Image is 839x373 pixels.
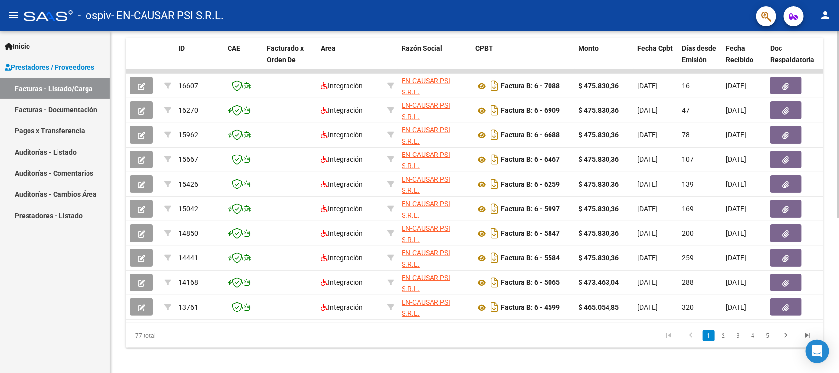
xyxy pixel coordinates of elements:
[726,106,746,114] span: [DATE]
[402,174,467,194] div: 30714152234
[402,249,450,268] span: EN-CAUSAR PSI S.R.L.
[321,106,363,114] span: Integración
[579,44,599,52] span: Monto
[718,330,729,341] a: 2
[726,279,746,286] span: [DATE]
[637,303,658,311] span: [DATE]
[321,279,363,286] span: Integración
[579,155,619,163] strong: $ 475.830,36
[766,38,825,81] datatable-header-cell: Doc Respaldatoria
[660,330,678,341] a: go to first page
[178,303,198,311] span: 13761
[575,38,634,81] datatable-header-cell: Monto
[321,44,336,52] span: Area
[488,299,501,315] i: Descargar documento
[178,131,198,139] span: 15962
[682,303,694,311] span: 320
[726,131,746,139] span: [DATE]
[488,127,501,143] i: Descargar documento
[402,77,450,96] span: EN-CAUSAR PSI S.R.L.
[111,5,224,27] span: - EN-CAUSAR PSI S.R.L.
[501,82,560,90] strong: Factura B: 6 - 7088
[402,149,467,170] div: 30714152234
[682,279,694,286] span: 288
[637,131,658,139] span: [DATE]
[579,254,619,262] strong: $ 475.830,36
[722,38,766,81] datatable-header-cell: Fecha Recibido
[402,175,450,194] span: EN-CAUSAR PSI S.R.L.
[682,180,694,188] span: 139
[488,176,501,192] i: Descargar documento
[402,101,450,121] span: EN-CAUSAR PSI S.R.L.
[267,44,304,63] span: Facturado x Orden De
[402,124,467,145] div: 30714152234
[224,38,263,81] datatable-header-cell: CAE
[637,106,658,114] span: [DATE]
[8,9,20,21] mat-icon: menu
[726,303,746,311] span: [DATE]
[321,82,363,90] span: Integración
[637,279,658,286] span: [DATE]
[402,198,467,219] div: 30714152234
[402,248,467,268] div: 30714152234
[579,180,619,188] strong: $ 475.830,36
[321,254,363,262] span: Integración
[402,75,467,96] div: 30714152234
[402,126,450,145] span: EN-CAUSAR PSI S.R.L.
[5,41,30,52] span: Inicio
[726,205,746,213] span: [DATE]
[398,38,471,81] datatable-header-cell: Razón Social
[402,298,450,317] span: EN-CAUSAR PSI S.R.L.
[682,44,716,63] span: Días desde Emisión
[501,131,560,139] strong: Factura B: 6 - 6688
[731,327,746,344] li: page 3
[178,254,198,262] span: 14441
[321,205,363,213] span: Integración
[488,225,501,241] i: Descargar documento
[579,303,619,311] strong: $ 465.054,85
[726,254,746,262] span: [DATE]
[174,38,224,81] datatable-header-cell: ID
[178,229,198,237] span: 14850
[637,205,658,213] span: [DATE]
[716,327,731,344] li: page 2
[501,304,560,311] strong: Factura B: 6 - 4599
[682,205,694,213] span: 169
[637,155,658,163] span: [DATE]
[682,229,694,237] span: 200
[762,330,774,341] a: 5
[178,44,185,52] span: ID
[178,106,198,114] span: 16270
[678,38,722,81] datatable-header-cell: Días desde Emisión
[579,82,619,90] strong: $ 475.830,36
[402,297,467,317] div: 30714152234
[732,330,744,341] a: 3
[321,180,363,188] span: Integración
[501,254,560,262] strong: Factura B: 6 - 5584
[703,330,715,341] a: 1
[770,44,814,63] span: Doc Respaldatoria
[402,272,467,293] div: 30714152234
[579,205,619,213] strong: $ 475.830,36
[178,180,198,188] span: 15426
[321,303,363,311] span: Integración
[402,223,467,244] div: 30714152234
[579,229,619,237] strong: $ 475.830,36
[126,323,263,348] div: 77 total
[488,152,501,167] i: Descargar documento
[501,230,560,238] strong: Factura B: 6 - 5847
[402,100,467,121] div: 30714152234
[747,330,759,341] a: 4
[78,5,111,27] span: - ospiv
[263,38,317,81] datatable-header-cell: Facturado x Orden De
[321,229,363,237] span: Integración
[178,155,198,163] span: 15667
[637,180,658,188] span: [DATE]
[501,156,560,164] strong: Factura B: 6 - 6467
[760,327,775,344] li: page 5
[317,38,383,81] datatable-header-cell: Area
[682,254,694,262] span: 259
[726,229,746,237] span: [DATE]
[488,102,501,118] i: Descargar documento
[637,229,658,237] span: [DATE]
